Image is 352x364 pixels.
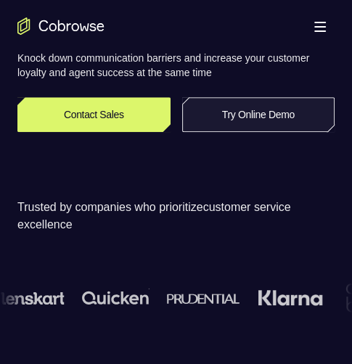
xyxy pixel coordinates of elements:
[258,289,323,307] img: Klarna
[82,286,150,309] img: quicken
[17,17,105,35] a: Go to the home page
[17,51,335,80] p: Knock down communication barriers and increase your customer loyalty and agent success at the sam...
[182,97,335,132] a: Try Online Demo
[167,292,240,304] img: prudential
[17,97,171,132] a: Contact Sales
